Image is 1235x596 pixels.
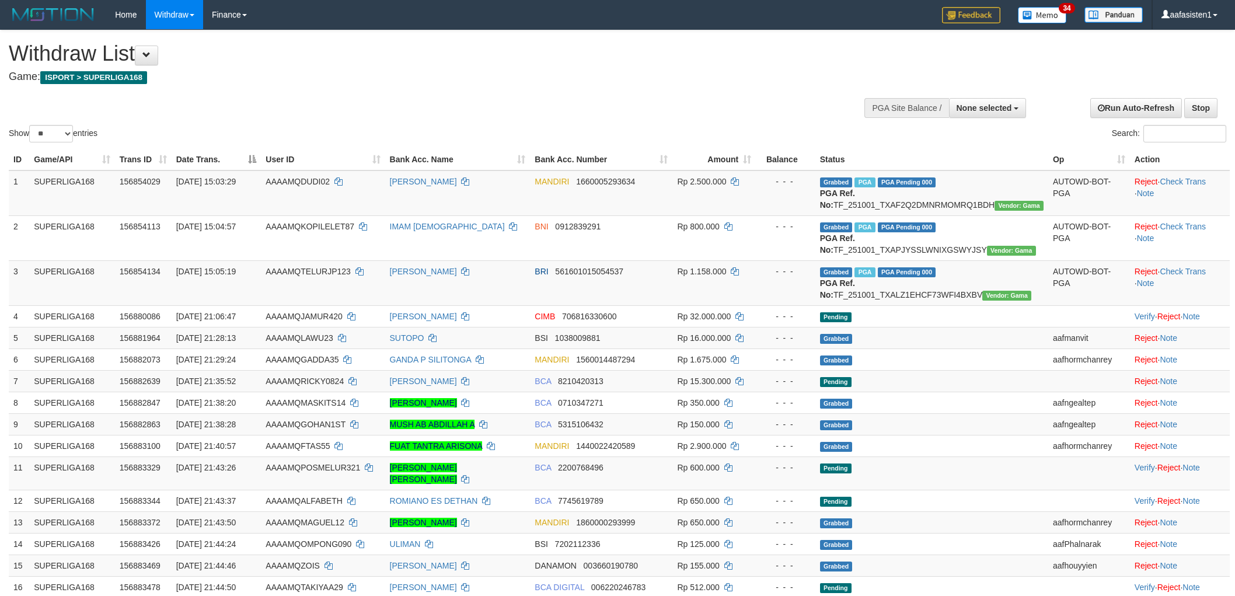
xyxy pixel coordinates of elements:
[120,561,161,570] span: 156883469
[1048,555,1130,576] td: aafhouyyien
[535,355,569,364] span: MANDIRI
[1157,463,1181,472] a: Reject
[266,312,342,321] span: AAAAMQJAMUR420
[535,398,551,407] span: BCA
[815,260,1048,305] td: TF_251001_TXALZ1EHCF73WFI4BXBV
[176,398,236,407] span: [DATE] 21:38:20
[535,518,569,527] span: MANDIRI
[120,441,161,451] span: 156883100
[115,149,172,170] th: Trans ID: activate to sort column ascending
[176,496,236,506] span: [DATE] 21:43:37
[176,377,236,386] span: [DATE] 21:35:52
[40,71,147,84] span: ISPORT > SUPERLIGA168
[815,215,1048,260] td: TF_251001_TXAPJYSSLWNIXGSWYJSY
[1135,518,1158,527] a: Reject
[1135,561,1158,570] a: Reject
[576,355,635,364] span: Copy 1560014487294 to clipboard
[9,149,29,170] th: ID
[120,518,161,527] span: 156883372
[760,176,810,187] div: - - -
[760,397,810,409] div: - - -
[982,291,1031,301] span: Vendor URL: https://trx31.1velocity.biz
[760,375,810,387] div: - - -
[555,222,601,231] span: Copy 0912839291 to clipboard
[815,149,1048,170] th: Status
[535,377,551,386] span: BCA
[1135,333,1158,343] a: Reject
[1135,583,1155,592] a: Verify
[1130,555,1230,576] td: ·
[1112,125,1226,142] label: Search:
[29,511,115,533] td: SUPERLIGA168
[9,260,29,305] td: 3
[1160,333,1177,343] a: Note
[1182,496,1200,506] a: Note
[677,177,726,186] span: Rp 2.500.000
[1135,420,1158,429] a: Reject
[555,333,601,343] span: Copy 1038009881 to clipboard
[1048,149,1130,170] th: Op: activate to sort column ascending
[120,312,161,321] span: 156880086
[854,222,875,232] span: Marked by aafchhiseyha
[1160,539,1177,549] a: Note
[820,233,855,255] b: PGA Ref. No:
[1130,215,1230,260] td: · ·
[1182,463,1200,472] a: Note
[1184,98,1217,118] a: Stop
[1182,312,1200,321] a: Note
[1160,561,1177,570] a: Note
[820,420,853,430] span: Grabbed
[266,177,330,186] span: AAAAMQDUDI02
[820,278,855,299] b: PGA Ref. No:
[1048,435,1130,456] td: aafhormchanrey
[1160,420,1177,429] a: Note
[176,312,236,321] span: [DATE] 21:06:47
[176,333,236,343] span: [DATE] 21:28:13
[535,222,548,231] span: BNI
[1160,441,1177,451] a: Note
[390,355,472,364] a: GANDA P SILITONGA
[176,355,236,364] span: [DATE] 21:29:24
[9,305,29,327] td: 4
[1157,496,1181,506] a: Reject
[390,420,475,429] a: MUSH AB ABDILLAH A
[820,583,852,593] span: Pending
[677,398,719,407] span: Rp 350.000
[1130,456,1230,490] td: · ·
[677,222,719,231] span: Rp 800.000
[677,561,719,570] span: Rp 155.000
[390,333,424,343] a: SUTOPO
[266,377,344,386] span: AAAAMQRICKY0824
[9,413,29,435] td: 9
[176,420,236,429] span: [DATE] 21:38:28
[760,332,810,344] div: - - -
[1135,463,1155,472] a: Verify
[266,561,320,570] span: AAAAMQZOIS
[29,327,115,348] td: SUPERLIGA168
[576,518,635,527] span: Copy 1860000293999 to clipboard
[1048,511,1130,533] td: aafhormchanrey
[677,333,731,343] span: Rp 16.000.000
[677,267,726,276] span: Rp 1.158.000
[1048,170,1130,216] td: AUTOWD-BOT-PGA
[995,201,1044,211] span: Vendor URL: https://trx31.1velocity.biz
[854,267,875,277] span: Marked by aafsengchandara
[1135,441,1158,451] a: Reject
[120,398,161,407] span: 156882847
[9,125,97,142] label: Show entries
[677,441,726,451] span: Rp 2.900.000
[1048,260,1130,305] td: AUTOWD-BOT-PGA
[29,305,115,327] td: SUPERLIGA168
[385,149,531,170] th: Bank Acc. Name: activate to sort column ascending
[878,222,936,232] span: PGA Pending
[1130,260,1230,305] td: · ·
[29,215,115,260] td: SUPERLIGA168
[760,311,810,322] div: - - -
[120,333,161,343] span: 156881964
[390,441,482,451] a: FUAT TANTRA ARISONA
[29,533,115,555] td: SUPERLIGA168
[120,355,161,364] span: 156882073
[1130,170,1230,216] td: · ·
[576,441,635,451] span: Copy 1440022420589 to clipboard
[120,583,161,592] span: 156883478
